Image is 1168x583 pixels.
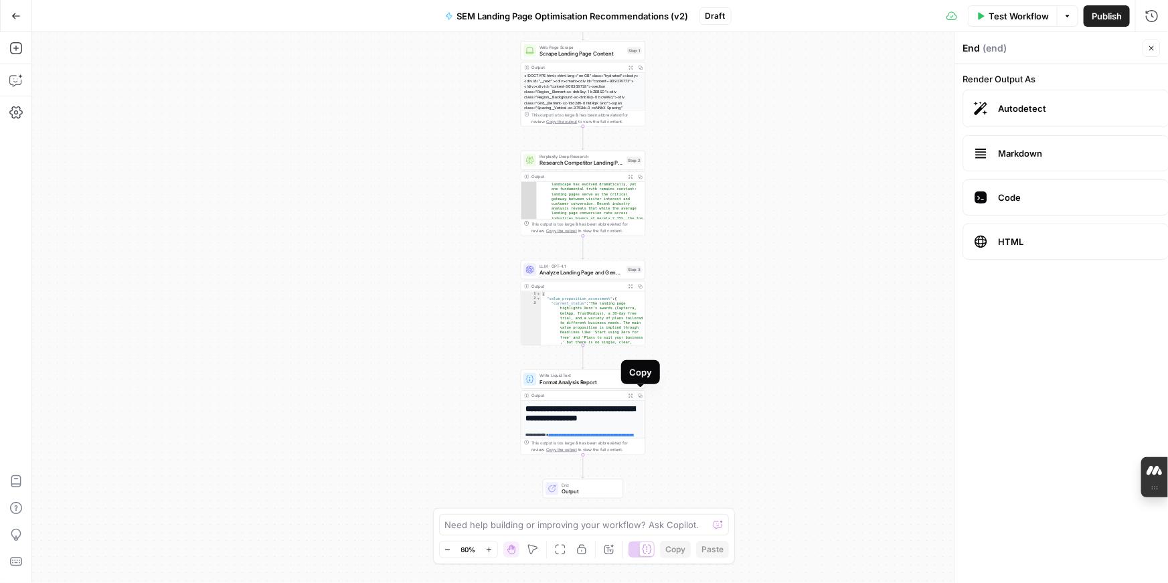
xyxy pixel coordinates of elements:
div: Copy [629,365,652,379]
span: Perplexity Deep Research [539,153,623,160]
div: Step 2 [627,157,642,164]
button: Publish [1084,5,1130,27]
g: Edge from step_3 to step_4 [582,345,584,369]
button: Test Workflow [968,5,1057,27]
div: Output [531,64,623,71]
span: Paste [701,544,724,556]
span: Write Liquid Text [539,372,622,379]
span: Draft [705,10,726,22]
button: Paste [696,541,729,558]
span: Copy the output [546,228,577,233]
div: Step 3 [627,266,642,273]
div: Step 1 [627,47,642,54]
div: 1 [521,291,541,296]
button: Copy [660,541,691,558]
g: Edge from step_1 to step_2 [582,127,584,150]
div: This output is too large & has been abbreviated for review. to view the full content. [531,112,642,124]
span: Copy [665,544,685,556]
div: This output is too large & has been abbreviated for review. to view the full content. [531,221,642,234]
span: Autodetect [998,102,1157,115]
div: 3 [521,301,541,373]
div: This output is too large & has been abbreviated for review. to view the full content. [531,440,642,452]
span: Markdown [998,147,1157,160]
div: Perplexity Deep ResearchResearch Competitor Landing PagesStep 2Output landscape has evolved drama... [521,151,645,236]
div: LLM · GPT-4.1Analyze Landing Page and Generate RecommendationsStep 3Output{ "value_proposition_as... [521,260,645,345]
div: Web Page ScrapeScrape Landing Page ContentStep 1Output<!DOCTYPE html><html lang="en-GB" class="hy... [521,41,645,127]
span: Publish [1092,9,1122,23]
button: SEM Landing Page Optimisation Recommendations (v2) [437,5,697,27]
div: 2 [521,297,541,301]
div: Output [531,283,623,290]
g: Edge from start to step_1 [582,17,584,40]
span: 60% [461,544,476,555]
span: HTML [998,235,1157,248]
span: Code [998,191,1157,204]
span: Test Workflow [989,9,1049,23]
span: Analyze Landing Page and Generate Recommendations [539,268,623,276]
div: Output [531,392,623,399]
span: Toggle code folding, rows 2 through 22 [536,297,541,301]
div: End [963,41,1139,55]
span: Scrape Landing Page Content [539,50,624,58]
g: Edge from step_4 to end [582,454,584,478]
span: ( end ) [983,41,1007,55]
div: EndOutput [521,479,645,499]
label: Render Output As [963,72,1160,86]
span: Copy the output [546,118,577,123]
span: Research Competitor Landing Pages [539,159,623,167]
g: Edge from step_2 to step_3 [582,236,584,259]
span: Toggle code folding, rows 1 through 252 [536,291,541,296]
span: SEM Landing Page Optimisation Recommendations (v2) [457,9,689,23]
span: LLM · GPT-4.1 [539,263,623,270]
span: Web Page Scrape [539,44,624,50]
span: Format Analysis Report [539,378,622,386]
span: Output [562,487,616,495]
span: Copy the output [546,447,577,452]
span: End [562,482,616,489]
div: Output [531,173,623,180]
